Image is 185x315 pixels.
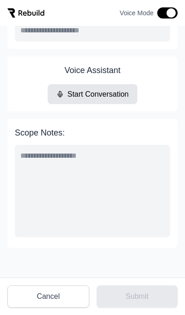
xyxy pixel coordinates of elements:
span: Voice Mode [120,8,154,18]
button: Start Conversation [48,84,138,104]
img: Rebuild [7,8,44,18]
button: Cancel [7,285,89,308]
h3: Voice Assistant [64,64,120,77]
label: Scope Notes: [15,126,170,139]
